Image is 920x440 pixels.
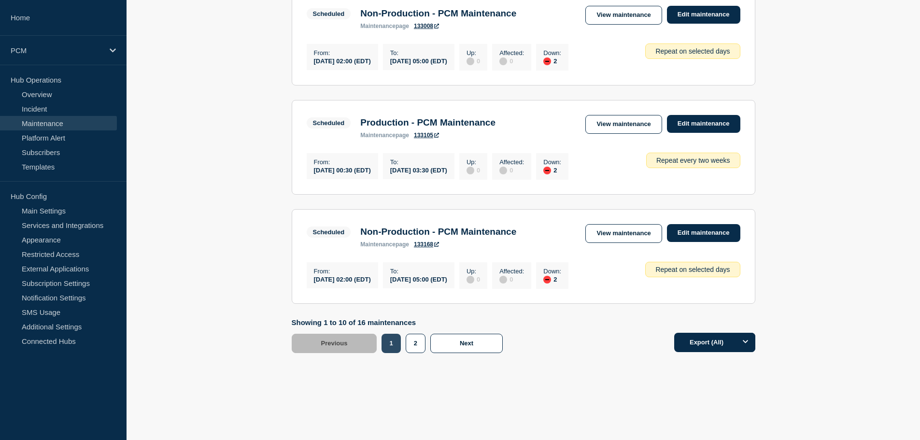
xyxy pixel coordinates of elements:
[314,275,371,283] div: [DATE] 02:00 (EDT)
[499,57,507,65] div: disabled
[314,158,371,166] p: From :
[430,334,503,353] button: Next
[499,276,507,284] div: disabled
[467,57,480,65] div: 0
[543,276,551,284] div: down
[406,334,425,353] button: 2
[467,49,480,57] p: Up :
[314,166,371,174] div: [DATE] 00:30 (EDT)
[314,49,371,57] p: From :
[645,43,740,59] div: Repeat on selected days
[736,333,755,352] button: Options
[543,158,561,166] p: Down :
[585,115,662,134] a: View maintenance
[360,117,495,128] h3: Production - PCM Maintenance
[460,340,473,347] span: Next
[585,224,662,243] a: View maintenance
[414,132,439,139] a: 133105
[467,268,480,275] p: Up :
[499,158,524,166] p: Affected :
[313,119,345,127] div: Scheduled
[414,23,439,29] a: 133008
[543,166,561,174] div: 2
[360,8,516,19] h3: Non-Production - PCM Maintenance
[543,268,561,275] p: Down :
[499,275,524,284] div: 0
[360,241,396,248] span: maintenance
[543,57,551,65] div: down
[313,10,345,17] div: Scheduled
[321,340,348,347] span: Previous
[314,268,371,275] p: From :
[390,158,447,166] p: To :
[674,333,755,352] button: Export (All)
[667,6,740,24] a: Edit maintenance
[360,241,409,248] p: page
[467,275,480,284] div: 0
[390,268,447,275] p: To :
[382,334,400,353] button: 1
[292,334,377,353] button: Previous
[313,228,345,236] div: Scheduled
[467,158,480,166] p: Up :
[390,49,447,57] p: To :
[360,132,396,139] span: maintenance
[667,115,740,133] a: Edit maintenance
[360,227,516,237] h3: Non-Production - PCM Maintenance
[645,262,740,277] div: Repeat on selected days
[467,276,474,284] div: disabled
[390,57,447,65] div: [DATE] 05:00 (EDT)
[360,23,409,29] p: page
[390,275,447,283] div: [DATE] 05:00 (EDT)
[467,167,474,174] div: disabled
[292,318,508,326] p: Showing 1 to 10 of 16 maintenances
[543,49,561,57] p: Down :
[499,49,524,57] p: Affected :
[499,166,524,174] div: 0
[414,241,439,248] a: 133168
[11,46,103,55] p: PCM
[360,132,409,139] p: page
[543,167,551,174] div: down
[390,166,447,174] div: [DATE] 03:30 (EDT)
[646,153,740,168] div: Repeat every two weeks
[499,167,507,174] div: disabled
[543,275,561,284] div: 2
[667,224,740,242] a: Edit maintenance
[467,57,474,65] div: disabled
[467,166,480,174] div: 0
[360,23,396,29] span: maintenance
[314,57,371,65] div: [DATE] 02:00 (EDT)
[543,57,561,65] div: 2
[585,6,662,25] a: View maintenance
[499,57,524,65] div: 0
[499,268,524,275] p: Affected :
